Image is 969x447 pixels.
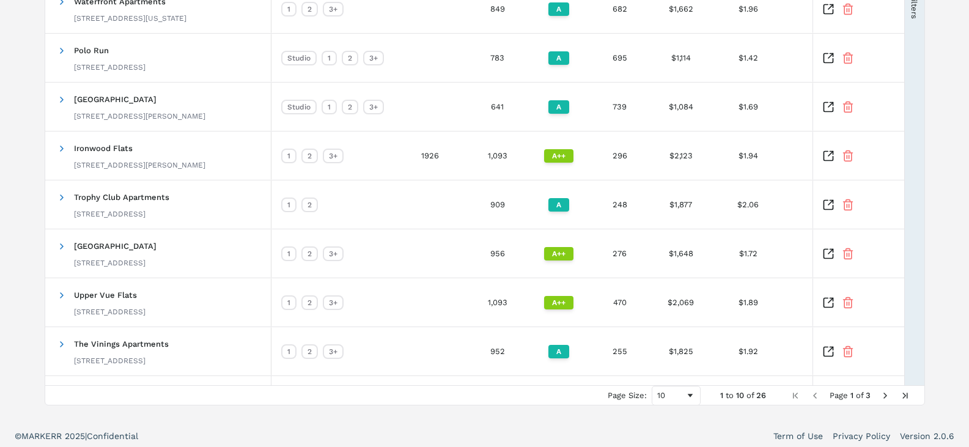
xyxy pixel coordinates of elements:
span: Confidential [87,431,138,441]
div: 3+ [323,149,344,163]
div: 3+ [323,246,344,261]
span: Upper Vue Flats [74,290,137,300]
button: Remove Property From Portfolio [842,3,854,15]
div: - [785,278,907,327]
div: - [785,83,907,131]
div: 1 [281,2,297,17]
div: $1,825 [650,327,712,375]
span: Page [830,391,848,400]
span: 1 [720,391,723,400]
span: The Vinings Apartments [74,339,169,349]
div: $2.06 [712,180,785,229]
div: 952 [467,327,528,375]
span: Ironwood Flats [74,144,133,153]
div: Page Size [652,386,701,405]
div: $1,114 [650,34,712,82]
div: [STREET_ADDRESS][PERSON_NAME] [74,111,205,121]
div: 276 [589,229,650,278]
div: 1 [322,51,337,65]
div: 3+ [363,100,384,114]
a: Inspect Comparable [822,248,835,260]
div: 783 [467,34,528,82]
div: A [548,100,569,114]
div: 248 [589,180,650,229]
span: © [15,431,21,441]
div: $1.69 [712,83,785,131]
span: [GEOGRAPHIC_DATA] [74,95,157,104]
div: $2,069 [650,278,712,327]
div: 2 [342,51,358,65]
div: 3+ [323,2,344,17]
div: [STREET_ADDRESS] [74,258,157,268]
div: - [785,34,907,82]
span: Trophy Club Apartments [74,193,169,202]
div: Next Page [880,391,890,401]
span: 1 [850,391,853,400]
div: 2 [342,100,358,114]
div: $1.72 [712,229,785,278]
div: 1 [281,149,297,163]
a: Inspect Comparable [822,3,835,15]
div: 1,093 [467,131,528,180]
div: 2 [301,149,318,163]
a: Privacy Policy [833,430,890,442]
button: Remove Property From Portfolio [842,297,854,309]
div: 1 [322,100,337,114]
div: 956 [467,229,528,278]
a: Inspect Comparable [822,297,835,309]
div: 296 [589,131,650,180]
span: 3 [866,391,871,400]
div: 695 [589,34,650,82]
div: A++ [544,149,573,163]
div: A [548,198,569,212]
div: [STREET_ADDRESS] [74,209,169,219]
div: 1926 [394,131,467,180]
span: MARKERR [21,431,65,441]
span: to [726,391,734,400]
div: -0.05% [785,131,907,180]
div: 2 [301,295,318,310]
button: Remove Property From Portfolio [842,52,854,64]
div: 1 [281,344,297,359]
a: Inspect Comparable [822,199,835,211]
div: 10 [657,391,685,400]
a: Inspect Comparable [822,345,835,358]
div: A [548,345,569,358]
a: Inspect Comparable [822,52,835,64]
div: Previous Page [810,391,820,401]
div: - [785,229,907,278]
div: Studio [281,51,317,65]
span: of [746,391,754,400]
div: 739 [589,83,650,131]
div: 641 [467,83,528,131]
div: 2 [301,344,318,359]
div: [STREET_ADDRESS] [74,307,146,317]
a: Version 2.0.6 [900,430,954,442]
div: $2,123 [650,131,712,180]
div: 3+ [323,344,344,359]
div: First Page [790,391,800,401]
div: A++ [544,247,573,260]
a: Term of Use [773,430,823,442]
div: $1.89 [712,278,785,327]
div: - [785,180,907,229]
div: 470 [589,278,650,327]
span: [GEOGRAPHIC_DATA] [74,242,157,251]
button: Remove Property From Portfolio [842,150,854,162]
div: - [785,327,907,375]
div: 255 [589,327,650,375]
div: [STREET_ADDRESS][US_STATE] [74,13,186,23]
div: 3+ [363,51,384,65]
div: 1,093 [467,278,528,327]
div: 909 [467,180,528,229]
div: Page Size: [608,391,647,400]
div: 2 [301,246,318,261]
button: Remove Property From Portfolio [842,101,854,113]
div: 3+ [323,295,344,310]
div: 2 [301,198,318,212]
div: 1 [281,295,297,310]
div: $1,084 [650,83,712,131]
div: 2 [301,2,318,17]
div: [STREET_ADDRESS] [74,62,146,72]
div: $1,648 [650,229,712,278]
